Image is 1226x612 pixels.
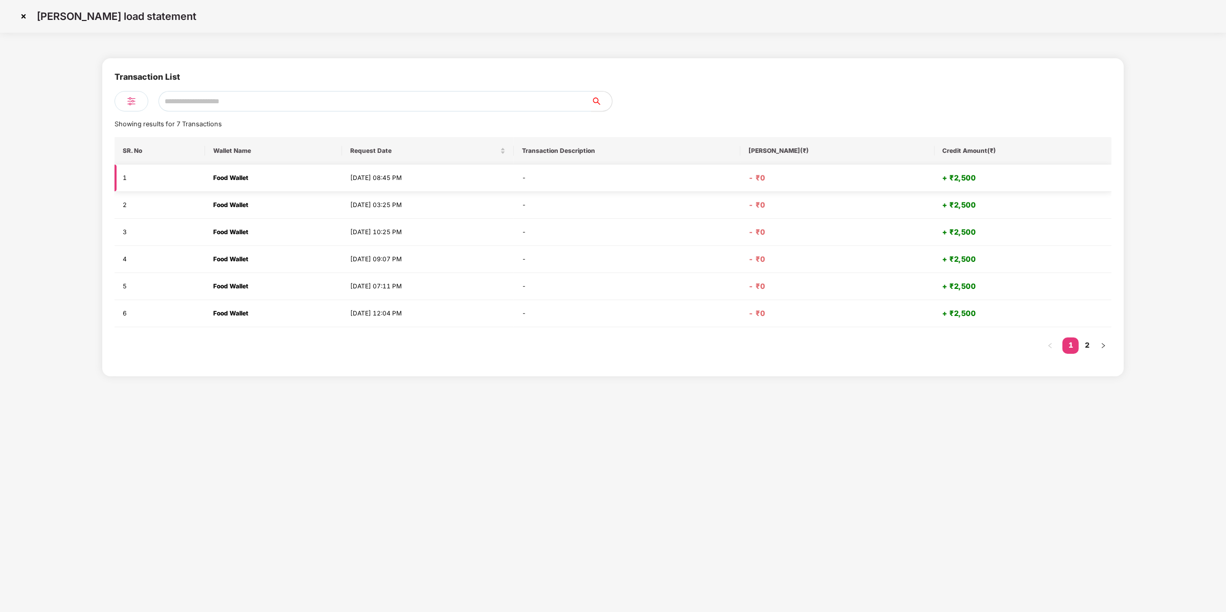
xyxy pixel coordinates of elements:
span: left [1047,343,1053,349]
a: 2 [1079,337,1095,353]
td: 2 [115,192,205,219]
td: - [514,192,740,219]
td: - [514,246,740,273]
td: 4 [115,246,205,273]
span: search [591,97,612,105]
strong: Food Wallet [213,201,248,209]
strong: Food Wallet [213,228,248,236]
h4: + ₹2,500 [943,200,1104,210]
td: [DATE] 07:11 PM [342,273,514,300]
h4: - ₹0 [748,281,926,291]
li: Previous Page [1042,337,1058,354]
strong: Food Wallet [213,309,248,317]
button: right [1095,337,1111,354]
h4: + ₹2,500 [943,173,1104,183]
td: - [514,165,740,192]
td: [DATE] 08:45 PM [342,165,514,192]
strong: Food Wallet [213,282,248,290]
h4: + ₹2,500 [943,308,1104,319]
img: svg+xml;base64,PHN2ZyB4bWxucz0iaHR0cDovL3d3dy53My5vcmcvMjAwMC9zdmciIHdpZHRoPSIyNCIgaGVpZ2h0PSIyNC... [125,95,138,107]
p: [PERSON_NAME] load statement [37,10,196,22]
h4: - ₹0 [748,200,926,210]
td: - [514,219,740,246]
strong: Food Wallet [213,255,248,263]
h4: + ₹2,500 [943,254,1104,264]
td: - [514,273,740,300]
td: [DATE] 12:04 PM [342,300,514,327]
span: Showing results for 7 Transactions [115,120,222,128]
th: SR. No [115,137,205,165]
th: [PERSON_NAME](₹) [740,137,934,165]
li: 2 [1079,337,1095,354]
h4: - ₹0 [748,308,926,319]
li: Next Page [1095,337,1111,354]
td: 5 [115,273,205,300]
td: [DATE] 03:25 PM [342,192,514,219]
td: 1 [115,165,205,192]
th: Wallet Name [205,137,342,165]
li: 1 [1062,337,1079,354]
td: [DATE] 09:07 PM [342,246,514,273]
h4: + ₹2,500 [943,227,1104,237]
h4: - ₹0 [748,173,926,183]
td: 3 [115,219,205,246]
th: Transaction Description [514,137,740,165]
span: right [1100,343,1106,349]
a: 1 [1062,337,1079,353]
div: Transaction List [115,71,180,91]
strong: Food Wallet [213,174,248,182]
h4: + ₹2,500 [943,281,1104,291]
button: search [591,91,612,111]
td: 6 [115,300,205,327]
h4: - ₹0 [748,254,926,264]
span: Request Date [350,147,498,155]
img: svg+xml;base64,PHN2ZyBpZD0iQ3Jvc3MtMzJ4MzIiIHhtbG5zPSJodHRwOi8vd3d3LnczLm9yZy8yMDAwL3N2ZyIgd2lkdG... [15,8,32,25]
td: - [514,300,740,327]
th: Credit Amount(₹) [935,137,1112,165]
td: [DATE] 10:25 PM [342,219,514,246]
th: Request Date [342,137,514,165]
h4: - ₹0 [748,227,926,237]
button: left [1042,337,1058,354]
